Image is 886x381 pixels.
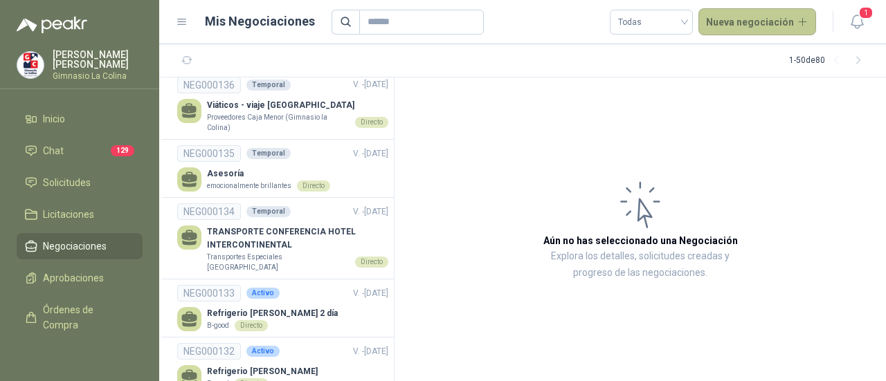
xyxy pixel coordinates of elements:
[207,112,350,133] p: Proveedores Caja Menor (Gimnasio la Colina)
[353,149,388,158] span: V. - [DATE]
[17,344,143,370] a: Manuales y ayuda
[43,143,64,158] span: Chat
[17,106,143,132] a: Inicio
[43,270,104,286] span: Aprobaciones
[177,343,241,360] div: NEG000132
[177,203,388,273] a: NEG000134TemporalV. -[DATE] TRANSPORTE CONFERENCIA HOTEL INTERCONTINENTALTransportes Especiales [...
[207,365,318,378] p: Refrigerio [PERSON_NAME]
[246,206,291,217] div: Temporal
[177,285,388,331] a: NEG000133ActivoV. -[DATE] Refrigerio [PERSON_NAME] 2 díaB-goodDirecto
[17,17,87,33] img: Logo peakr
[17,138,143,164] a: Chat129
[17,233,143,259] a: Negociaciones
[207,99,388,112] p: Viáticos - viaje [GEOGRAPHIC_DATA]
[17,201,143,227] a: Licitaciones
[353,346,388,356] span: V. - [DATE]
[111,145,134,156] span: 129
[177,77,388,133] a: NEG000136TemporalV. -[DATE] Viáticos - viaje [GEOGRAPHIC_DATA]Proveedores Caja Menor (Gimnasio la...
[43,207,94,222] span: Licitaciones
[177,285,241,301] div: NEG000133
[17,297,143,338] a: Órdenes de Compra
[207,167,330,180] p: Asesoría
[17,169,143,196] a: Solicitudes
[355,257,388,268] div: Directo
[789,50,869,72] div: 1 - 50 de 80
[858,6,874,19] span: 1
[207,320,229,331] p: B-good
[207,252,350,273] p: Transportes Especiales [GEOGRAPHIC_DATA]
[844,10,869,35] button: 1
[17,52,44,78] img: Company Logo
[355,117,388,128] div: Directo
[543,233,738,248] h3: Aún no has seleccionado una Negociación
[177,77,241,93] div: NEG000136
[43,302,129,333] span: Órdenes de Compra
[205,12,315,31] h1: Mis Negociaciones
[353,80,388,89] span: V. - [DATE]
[618,12,685,32] span: Todas
[533,248,748,281] p: Explora los detalles, solicitudes creadas y progreso de las negociaciones.
[207,225,388,252] p: TRANSPORTE CONFERENCIA HOTEL INTERCONTINENTAL
[53,50,143,69] p: [PERSON_NAME] [PERSON_NAME]
[698,8,817,36] button: Nueva negociación
[53,72,143,80] p: Gimnasio La Colina
[177,203,241,220] div: NEG000134
[246,346,280,357] div: Activo
[43,111,65,127] span: Inicio
[207,307,338,320] p: Refrigerio [PERSON_NAME] 2 día
[246,148,291,159] div: Temporal
[17,265,143,291] a: Aprobaciones
[235,320,268,331] div: Directo
[177,145,388,192] a: NEG000135TemporalV. -[DATE] Asesoríaemocionalmente brillantesDirecto
[246,80,291,91] div: Temporal
[207,180,291,192] p: emocionalmente brillantes
[43,175,91,190] span: Solicitudes
[353,288,388,298] span: V. - [DATE]
[246,288,280,299] div: Activo
[297,180,330,192] div: Directo
[353,207,388,216] span: V. - [DATE]
[43,239,107,254] span: Negociaciones
[177,145,241,162] div: NEG000135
